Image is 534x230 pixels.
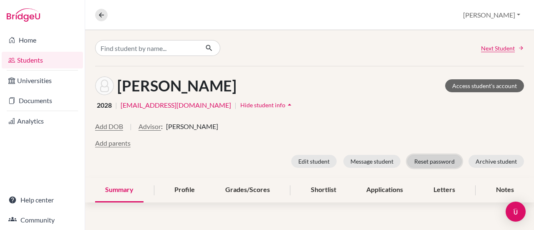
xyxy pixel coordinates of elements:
[469,155,524,168] button: Archive student
[95,40,199,56] input: Find student by name...
[2,52,83,68] a: Students
[291,155,337,168] button: Edit student
[445,79,524,92] a: Access student's account
[130,121,132,138] span: |
[407,155,462,168] button: Reset password
[2,92,83,109] a: Documents
[2,192,83,208] a: Help center
[95,178,144,202] div: Summary
[506,202,526,222] div: Open Intercom Messenger
[486,178,524,202] div: Notes
[234,100,237,110] span: |
[2,212,83,228] a: Community
[121,100,231,110] a: [EMAIL_ADDRESS][DOMAIN_NAME]
[166,121,218,131] span: [PERSON_NAME]
[459,7,524,23] button: [PERSON_NAME]
[215,178,280,202] div: Grades/Scores
[97,100,112,110] span: 2028
[240,99,294,111] button: Hide student infoarrow_drop_up
[95,121,123,131] button: Add DOB
[2,32,83,48] a: Home
[356,178,413,202] div: Applications
[481,44,524,53] a: Next Student
[423,178,465,202] div: Letters
[301,178,346,202] div: Shortlist
[343,155,400,168] button: Message student
[7,8,40,22] img: Bridge-U
[481,44,515,53] span: Next Student
[164,178,205,202] div: Profile
[95,138,131,148] button: Add parents
[2,72,83,89] a: Universities
[139,121,161,131] button: Advisor
[95,76,114,95] img: Fernanda Abud's avatar
[161,121,163,131] span: :
[115,100,117,110] span: |
[2,113,83,129] a: Analytics
[285,101,294,109] i: arrow_drop_up
[240,101,285,109] span: Hide student info
[117,77,237,95] h1: [PERSON_NAME]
